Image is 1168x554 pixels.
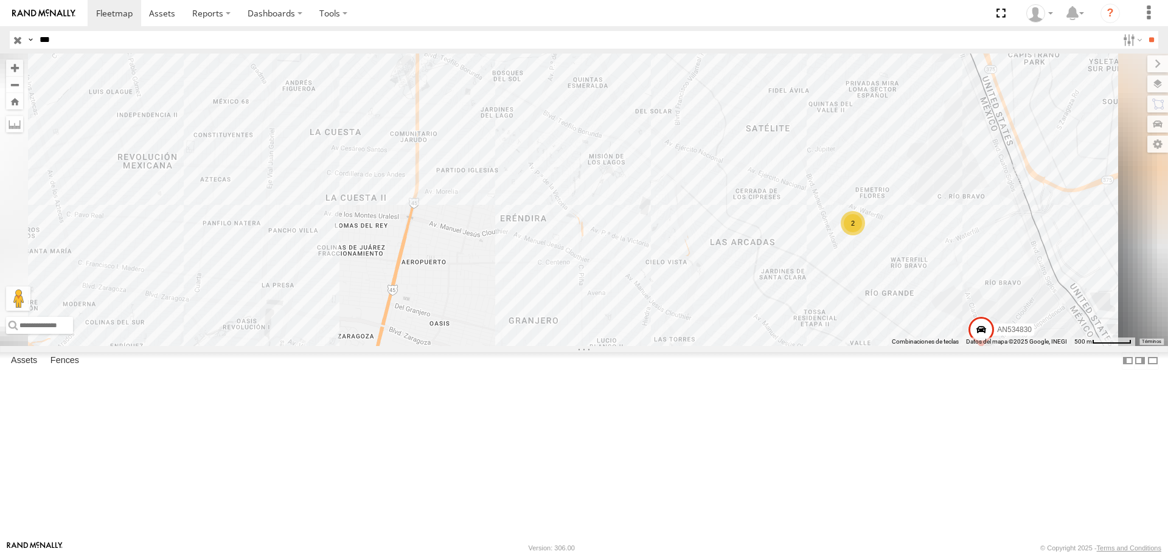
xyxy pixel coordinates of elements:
[6,76,23,93] button: Zoom out
[12,9,75,18] img: rand-logo.svg
[1147,136,1168,153] label: Map Settings
[1071,338,1135,346] button: Escala del mapa: 500 m por 61 píxeles
[529,544,575,552] div: Version: 306.00
[44,353,85,370] label: Fences
[6,286,30,311] button: Arrastra al hombrecito al mapa para abrir Street View
[7,542,63,554] a: Visit our Website
[841,211,865,235] div: 2
[6,116,23,133] label: Measure
[1040,544,1161,552] div: © Copyright 2025 -
[892,338,959,346] button: Combinaciones de teclas
[1100,4,1120,23] i: ?
[1022,4,1057,23] div: MANUEL HERNANDEZ
[1074,338,1092,345] span: 500 m
[5,353,43,370] label: Assets
[6,60,23,76] button: Zoom in
[6,93,23,109] button: Zoom Home
[997,326,1032,334] span: AN534830
[26,31,35,49] label: Search Query
[1097,544,1161,552] a: Terms and Conditions
[1122,352,1134,370] label: Dock Summary Table to the Left
[1118,31,1144,49] label: Search Filter Options
[966,338,1067,345] span: Datos del mapa ©2025 Google, INEGI
[1134,352,1146,370] label: Dock Summary Table to the Right
[1142,339,1161,344] a: Términos (se abre en una nueva pestaña)
[1147,352,1159,370] label: Hide Summary Table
